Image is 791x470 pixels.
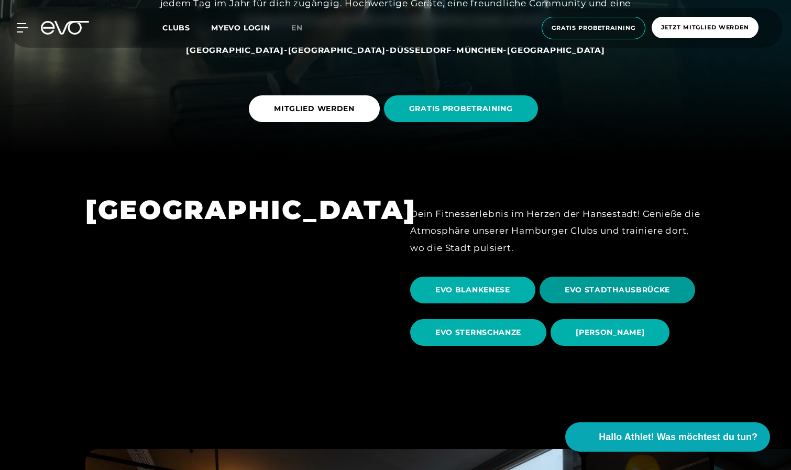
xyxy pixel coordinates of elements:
div: Dein Fitnesserlebnis im Herzen der Hansestadt! Genieße die Atmosphäre unserer Hamburger Clubs und... [410,205,706,256]
h1: [GEOGRAPHIC_DATA] [85,193,381,227]
a: Jetzt Mitglied werden [649,17,762,39]
span: en [291,23,303,32]
span: [PERSON_NAME] [576,327,644,338]
a: en [291,22,315,34]
span: MITGLIED WERDEN [274,103,355,114]
a: EVO STERNSCHANZE [410,311,551,354]
a: GRATIS PROBETRAINING [384,88,542,130]
a: EVO BLANKENESE [410,269,540,311]
span: Jetzt Mitglied werden [661,23,749,32]
button: Hallo Athlet! Was möchtest du tun? [565,422,770,452]
span: EVO STERNSCHANZE [435,327,521,338]
span: Clubs [162,23,190,32]
a: [PERSON_NAME] [551,311,674,354]
span: Hallo Athlet! Was möchtest du tun? [599,430,757,444]
a: Gratis Probetraining [539,17,649,39]
a: Clubs [162,23,211,32]
a: MYEVO LOGIN [211,23,270,32]
span: EVO BLANKENESE [435,285,510,296]
a: MITGLIED WERDEN [249,88,384,130]
span: Gratis Probetraining [552,24,635,32]
span: EVO STADTHAUSBRÜCKE [565,285,670,296]
a: EVO STADTHAUSBRÜCKE [540,269,699,311]
span: GRATIS PROBETRAINING [409,103,513,114]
